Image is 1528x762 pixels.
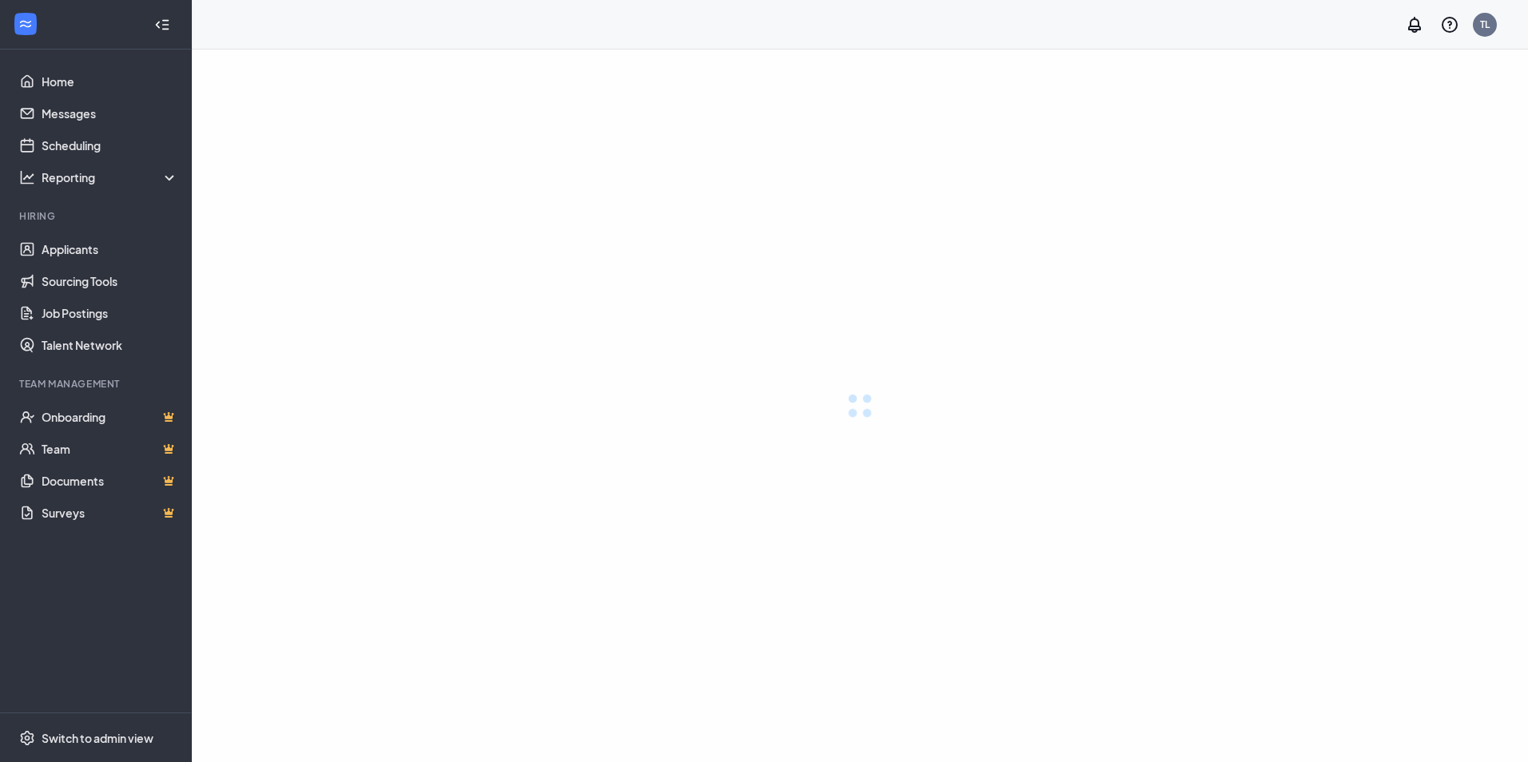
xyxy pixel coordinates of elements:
[18,16,34,32] svg: WorkstreamLogo
[42,329,178,361] a: Talent Network
[1440,15,1459,34] svg: QuestionInfo
[42,465,178,497] a: DocumentsCrown
[42,65,178,97] a: Home
[42,265,178,297] a: Sourcing Tools
[42,297,178,329] a: Job Postings
[42,401,178,433] a: OnboardingCrown
[42,433,178,465] a: TeamCrown
[42,730,153,746] div: Switch to admin view
[42,497,178,529] a: SurveysCrown
[19,730,35,746] svg: Settings
[1405,15,1424,34] svg: Notifications
[1480,18,1490,31] div: TL
[154,17,170,33] svg: Collapse
[19,169,35,185] svg: Analysis
[19,377,175,391] div: Team Management
[19,209,175,223] div: Hiring
[42,97,178,129] a: Messages
[42,233,178,265] a: Applicants
[42,169,179,185] div: Reporting
[42,129,178,161] a: Scheduling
